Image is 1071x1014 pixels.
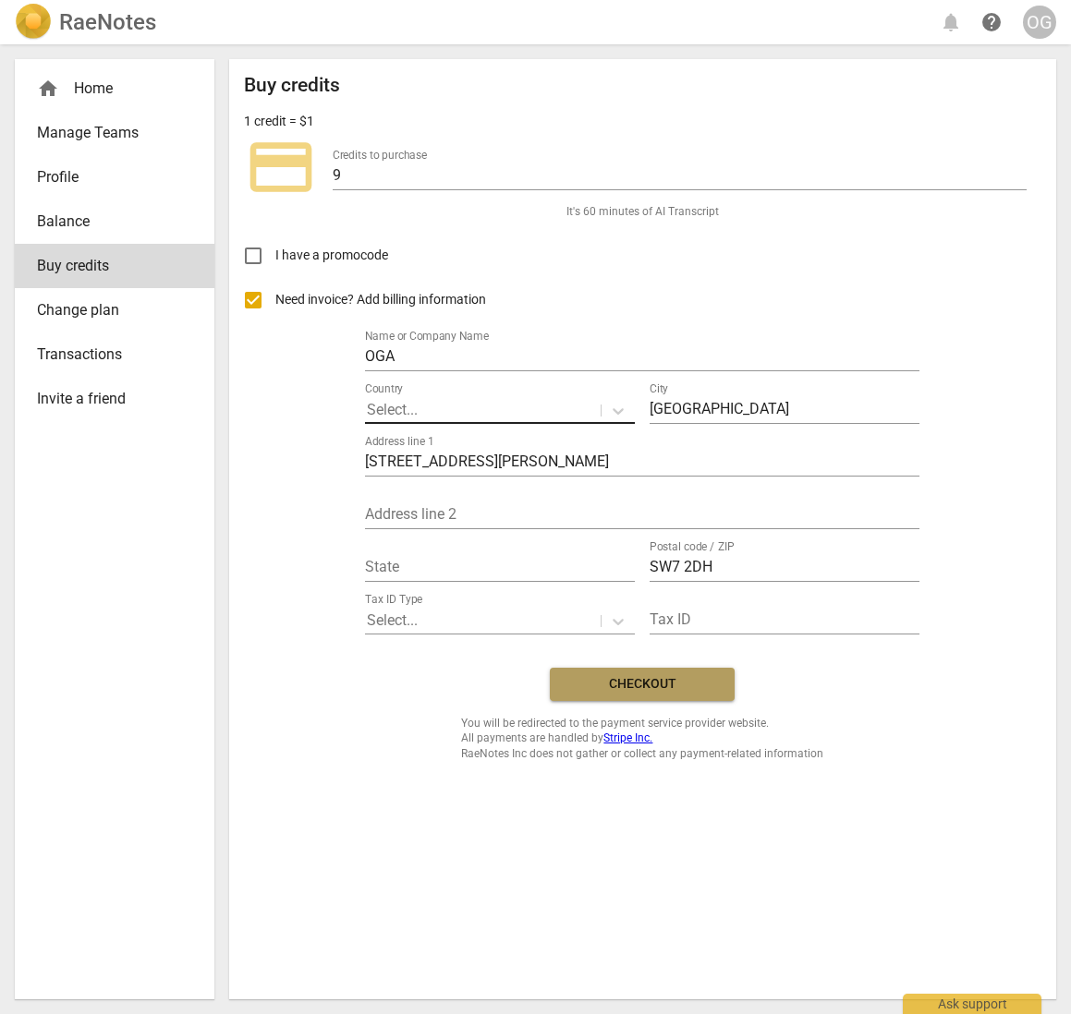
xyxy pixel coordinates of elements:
a: LogoRaeNotes [15,4,156,41]
span: help [980,11,1003,33]
span: credit_card [244,130,318,204]
span: home [37,78,59,100]
span: Balance [37,211,177,233]
button: OG [1023,6,1056,39]
span: Change plan [37,299,177,321]
a: Stripe Inc. [603,731,652,744]
span: Need invoice? Add billing information [275,290,489,309]
div: Home [37,78,177,100]
a: Help [975,6,1008,39]
span: Profile [37,166,177,188]
p: Select... [367,610,418,631]
h2: RaeNotes [59,9,156,35]
label: Address line 1 [365,436,433,447]
span: It's 60 minutes of AI Transcript [566,204,719,220]
label: Credits to purchase [333,150,427,161]
label: Country [365,383,403,394]
label: City [650,383,668,394]
span: Checkout [565,675,720,694]
span: I have a promocode [275,246,388,265]
span: Buy credits [37,255,177,277]
label: Tax ID Type [365,594,422,605]
span: You will be redirected to the payment service provider website. All payments are handled by RaeNo... [461,716,823,762]
label: Postal code / ZIP [650,541,735,552]
a: Invite a friend [15,377,214,421]
a: Buy credits [15,244,214,288]
h2: Buy credits [244,74,340,97]
button: Checkout [550,668,735,701]
a: Transactions [15,332,214,377]
p: 1 credit = $1 [244,112,314,131]
span: Manage Teams [37,122,177,144]
img: Logo [15,4,52,41]
a: Balance [15,199,214,244]
p: Select... [367,399,418,420]
div: Ask support [903,994,1041,1014]
label: Name or Company Name [365,331,489,342]
a: Profile [15,155,214,199]
a: Change plan [15,288,214,332]
span: Invite a friend [37,388,177,410]
div: Home [15,66,214,111]
a: Manage Teams [15,111,214,155]
span: Transactions [37,344,177,366]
